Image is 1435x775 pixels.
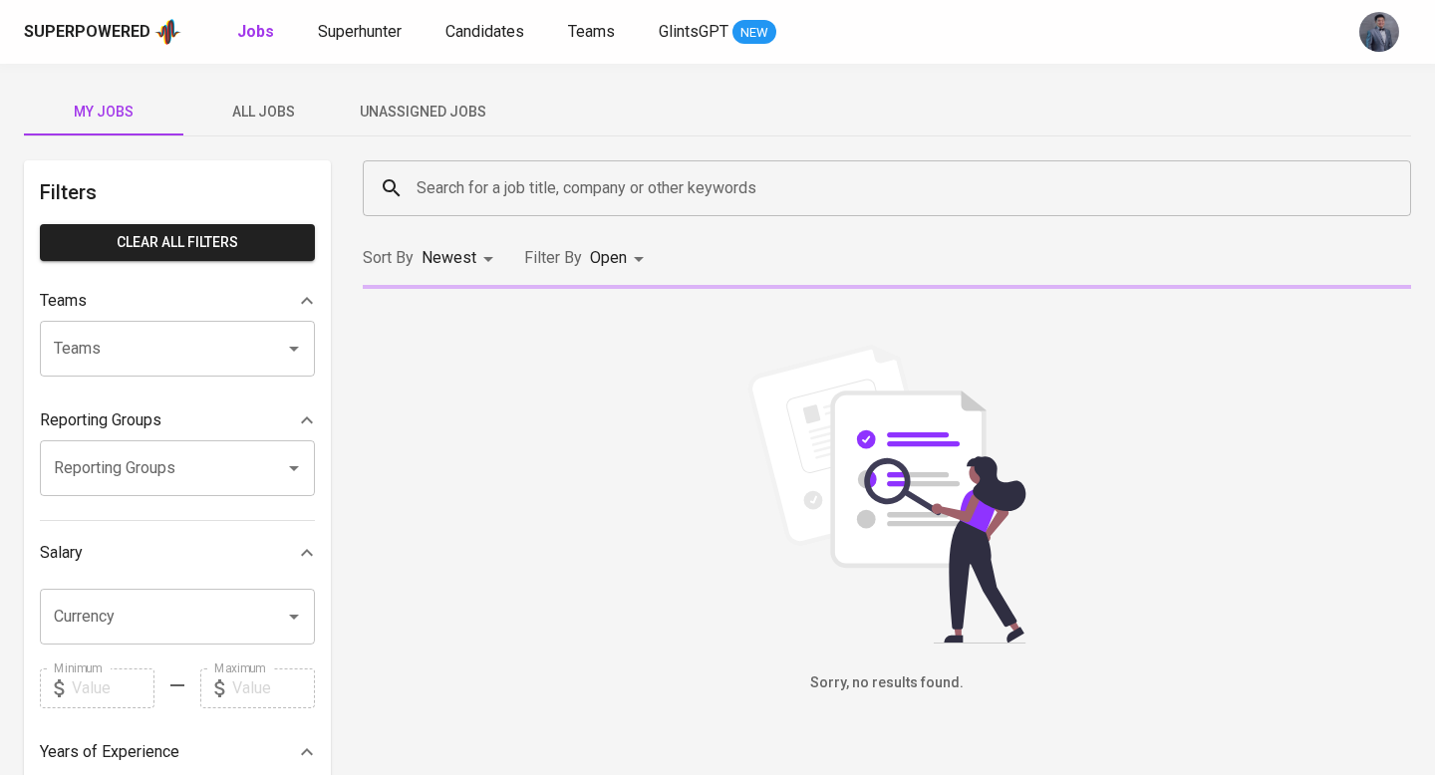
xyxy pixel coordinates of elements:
a: Superpoweredapp logo [24,17,181,47]
span: Teams [568,22,615,41]
div: Newest [422,240,500,277]
a: Candidates [445,20,528,45]
p: Teams [40,289,87,313]
span: GlintsGPT [659,22,728,41]
span: All Jobs [195,100,331,125]
a: Teams [568,20,619,45]
a: GlintsGPT NEW [659,20,776,45]
div: Salary [40,533,315,573]
a: Jobs [237,20,278,45]
span: Clear All filters [56,230,299,255]
h6: Sorry, no results found. [363,672,1411,694]
p: Reporting Groups [40,408,161,432]
div: Teams [40,281,315,321]
span: NEW [732,23,776,43]
img: jhon@glints.com [1359,12,1399,52]
button: Clear All filters [40,224,315,261]
button: Open [280,335,308,363]
span: Superhunter [318,22,402,41]
div: Reporting Groups [40,400,315,440]
button: Open [280,454,308,482]
div: Open [590,240,651,277]
a: Superhunter [318,20,406,45]
p: Years of Experience [40,740,179,764]
p: Newest [422,246,476,270]
p: Filter By [524,246,582,270]
button: Open [280,603,308,631]
b: Jobs [237,22,274,41]
span: Candidates [445,22,524,41]
input: Value [232,668,315,708]
span: My Jobs [36,100,171,125]
span: Unassigned Jobs [355,100,490,125]
img: app logo [154,17,181,47]
h6: Filters [40,176,315,208]
input: Value [72,668,154,708]
span: Open [590,248,627,267]
p: Salary [40,541,83,565]
div: Superpowered [24,21,150,44]
img: file_searching.svg [737,345,1036,644]
div: Years of Experience [40,732,315,772]
p: Sort By [363,246,414,270]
